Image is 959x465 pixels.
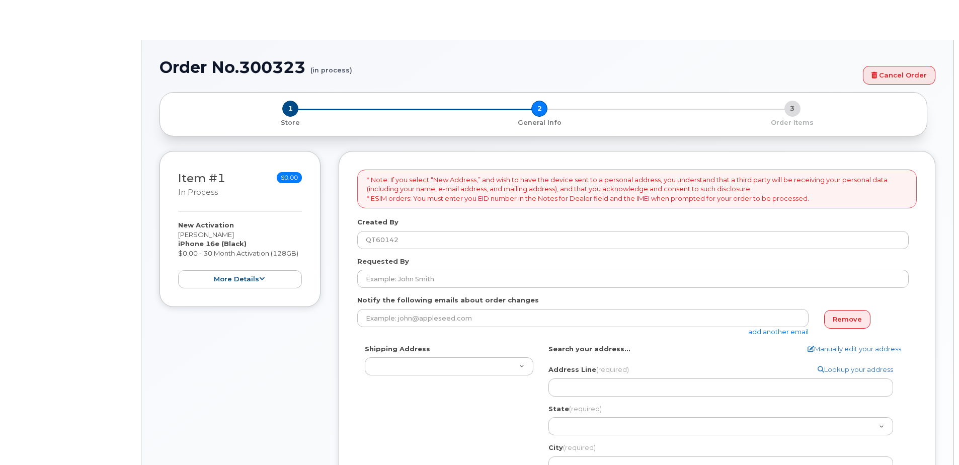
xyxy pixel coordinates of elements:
[863,66,935,85] a: Cancel Order
[548,443,596,452] label: City
[367,175,907,203] p: * Note: If you select “New Address,” and wish to have the device sent to a personal address, you ...
[277,172,302,183] span: $0.00
[310,58,352,74] small: (in process)
[178,221,234,229] strong: New Activation
[357,217,398,227] label: Created By
[596,365,629,373] span: (required)
[569,405,602,413] span: (required)
[178,240,247,248] strong: iPhone 16e (Black)
[172,118,409,127] p: Store
[168,117,413,127] a: 1 Store
[357,309,809,327] input: Example: john@appleseed.com
[563,443,596,451] span: (required)
[548,404,602,414] label: State
[357,270,909,288] input: Example: John Smith
[548,344,630,354] label: Search your address...
[365,344,430,354] label: Shipping Address
[282,101,298,117] span: 1
[357,295,539,305] label: Notify the following emails about order changes
[748,328,809,336] a: add another email
[178,220,302,288] div: [PERSON_NAME] $0.00 - 30 Month Activation (128GB)
[548,365,629,374] label: Address Line
[178,188,218,197] small: in process
[357,257,409,266] label: Requested By
[818,365,893,374] a: Lookup your address
[808,344,901,354] a: Manually edit your address
[159,58,858,76] h1: Order No.300323
[824,310,870,329] a: Remove
[178,270,302,289] button: more details
[178,172,225,198] h3: Item #1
